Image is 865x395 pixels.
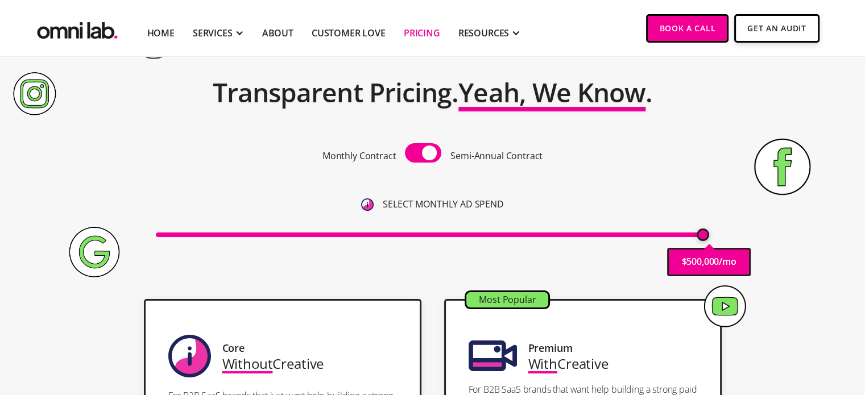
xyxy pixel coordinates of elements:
a: Pricing [404,26,440,40]
a: About [262,26,293,40]
a: Book a Call [646,14,729,43]
div: Creative [222,356,324,371]
span: Yeah, We Know [458,74,645,110]
div: RESOURCES [458,26,510,40]
img: 6410812402e99d19b372aa32_omni-nav-info.svg [361,198,374,211]
div: Core [222,340,245,356]
div: Premium [528,340,573,356]
a: Customer Love [312,26,386,40]
p: Monthly Contract [322,148,396,164]
h2: Transparent Pricing. . [213,70,653,115]
p: $ [681,254,686,269]
p: /mo [719,254,736,269]
p: SELECT MONTHLY AD SPEND [383,197,503,212]
div: SERVICES [193,26,233,40]
span: With [528,354,557,373]
a: Get An Audit [734,14,819,43]
a: home [35,14,120,42]
span: Without [222,354,273,373]
p: 500,000 [686,254,719,269]
iframe: Chat Widget [661,264,865,395]
p: Semi-Annual Contract [450,148,543,164]
div: Creative [528,356,609,371]
a: Home [147,26,175,40]
img: Omni Lab: B2B SaaS Demand Generation Agency [35,14,120,42]
div: Most Popular [466,292,548,307]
